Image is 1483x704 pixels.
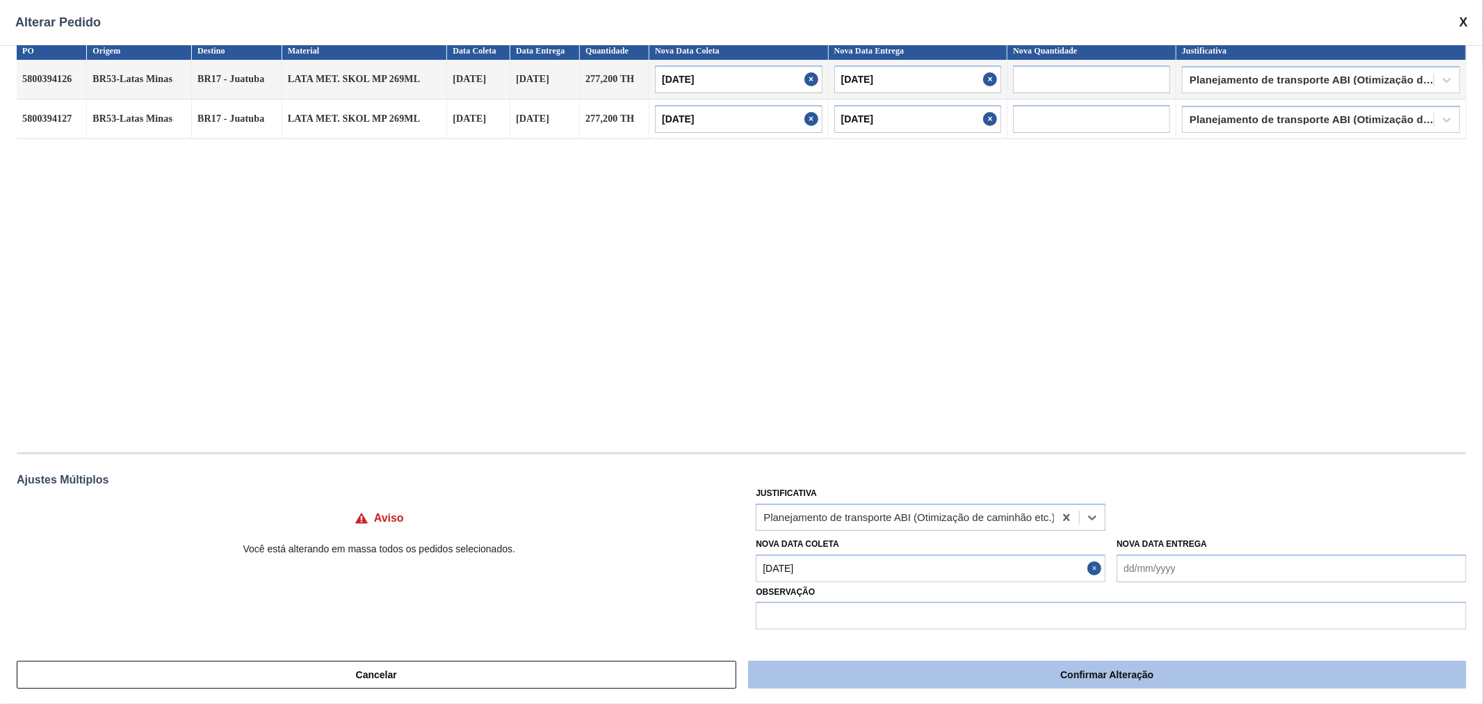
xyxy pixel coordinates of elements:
[580,42,649,60] th: Quantidade
[983,105,1001,133] button: Close
[374,512,404,525] h4: Aviso
[748,661,1466,689] button: Confirmar Alteração
[1087,554,1105,582] button: Close
[192,99,282,139] td: BR17 - Juatuba
[1007,42,1176,60] th: Nova Quantidade
[1190,75,1435,85] div: Planejamento de transporte ABI (Otimização de caminhão etc.)
[756,582,1466,602] label: Observação
[804,65,822,93] button: Close
[1176,42,1466,60] th: Justificativa
[756,539,839,549] label: Nova Data Coleta
[15,15,101,30] span: Alterar Pedido
[17,474,1466,486] div: Ajustes Múltiplos
[804,105,822,133] button: Close
[17,42,87,60] th: PO
[649,42,829,60] th: Nova Data Coleta
[447,42,510,60] th: Data Coleta
[1190,115,1435,125] div: Planejamento de transporte ABI (Otimização de caminhão etc.)
[756,488,817,498] label: Justificativa
[580,60,649,99] td: 277,200 TH
[192,42,282,60] th: Destino
[834,65,1002,93] input: dd/mm/yyyy
[17,60,87,99] td: 5800394126
[510,42,580,60] th: Data Entrega
[87,99,192,139] td: BR53-Latas Minas
[447,99,510,139] td: [DATE]
[580,99,649,139] td: 277,200 TH
[834,105,1002,133] input: dd/mm/yyyy
[17,99,87,139] td: 5800394127
[447,60,510,99] td: [DATE]
[282,99,448,139] td: LATA MET. SKOL MP 269ML
[17,661,736,689] button: Cancelar
[756,554,1105,582] input: dd/mm/yyyy
[1117,554,1466,582] input: dd/mm/yyyy
[87,60,192,99] td: BR53-Latas Minas
[983,65,1001,93] button: Close
[510,60,580,99] td: [DATE]
[829,42,1008,60] th: Nova Data Entrega
[17,543,742,554] p: Você está alterando em massa todos os pedidos selecionados.
[655,105,822,133] input: dd/mm/yyyy
[282,60,448,99] td: LATA MET. SKOL MP 269ML
[1117,539,1207,549] label: Nova Data Entrega
[655,65,822,93] input: dd/mm/yyyy
[282,42,448,60] th: Material
[763,511,1055,523] div: Planejamento de transporte ABI (Otimização de caminhão etc.)
[510,99,580,139] td: [DATE]
[87,42,192,60] th: Origem
[192,60,282,99] td: BR17 - Juatuba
